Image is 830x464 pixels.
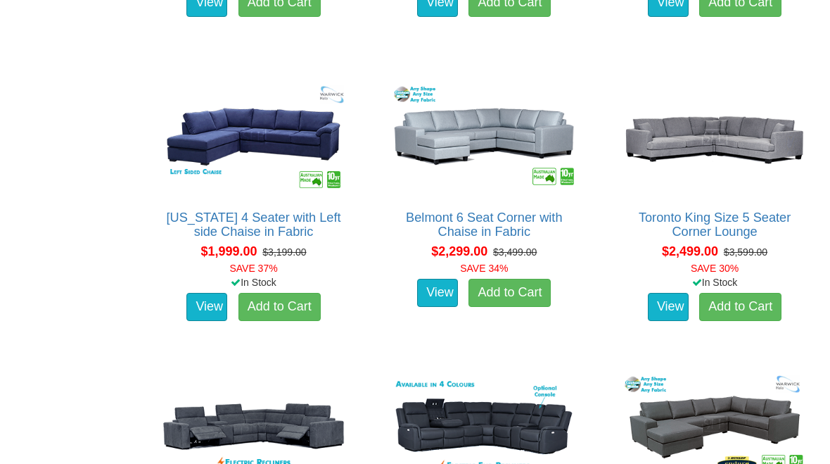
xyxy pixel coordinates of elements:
[618,77,812,196] img: Toronto King Size 5 Seater Corner Lounge
[699,293,781,321] a: Add to Cart
[167,211,341,239] a: [US_STATE] 4 Seater with Left side Chaise in Fabric
[691,263,739,274] font: SAVE 30%
[238,293,321,321] a: Add to Cart
[607,275,822,289] div: In Stock
[229,263,277,274] font: SAVE 37%
[468,279,551,307] a: Add to Cart
[146,275,362,289] div: In Stock
[406,211,562,239] a: Belmont 6 Seat Corner with Chaise in Fabric
[493,246,537,258] del: $3,499.00
[724,246,767,258] del: $3,599.00
[417,279,458,307] a: View
[200,244,257,258] span: $1,999.00
[662,244,718,258] span: $2,499.00
[460,263,508,274] font: SAVE 34%
[186,293,227,321] a: View
[387,77,581,196] img: Belmont 6 Seat Corner with Chaise in Fabric
[431,244,487,258] span: $2,299.00
[639,211,791,239] a: Toronto King Size 5 Seater Corner Lounge
[648,293,689,321] a: View
[157,77,351,196] img: Arizona 4 Seater with Left side Chaise in Fabric
[262,246,306,258] del: $3,199.00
